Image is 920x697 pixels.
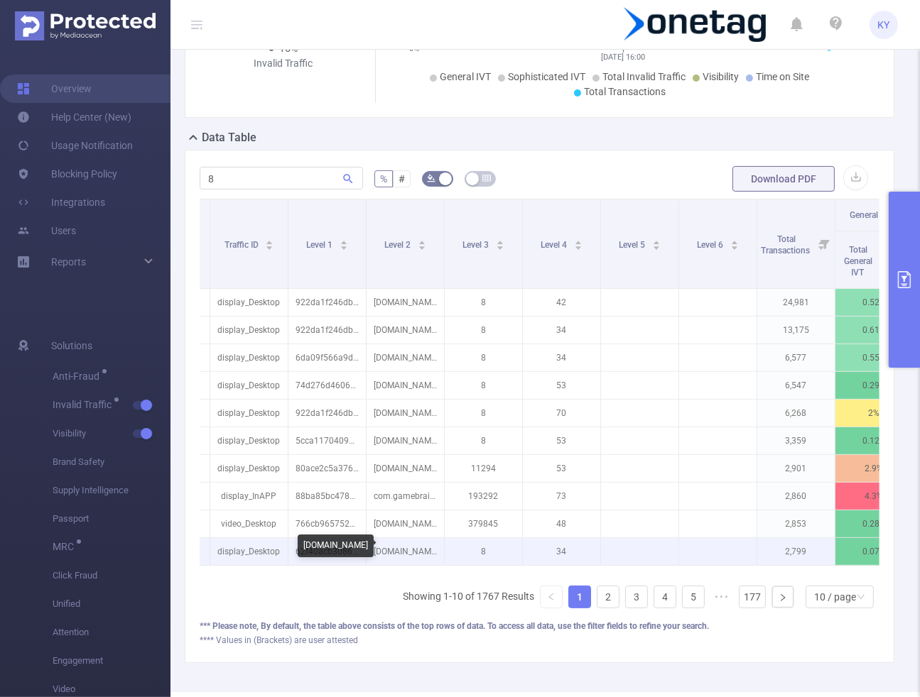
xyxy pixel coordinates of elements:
[53,476,171,505] span: Supply Intelligence
[210,538,288,565] p: display_Desktop
[827,44,831,53] tspan: 0
[440,71,491,82] span: General IVT
[210,289,288,316] p: display_Desktop
[445,372,522,399] p: 8
[298,534,374,557] div: [DOMAIN_NAME]
[597,586,619,608] a: 2
[340,244,347,248] i: icon: caret-down
[710,586,733,608] span: •••
[380,173,387,185] span: %
[384,240,413,250] span: Level 2
[835,427,913,454] p: 0.12%
[288,427,366,454] p: 5cca11704094eb8
[445,483,522,510] p: 193292
[51,256,86,268] span: Reports
[757,483,835,510] p: 2,860
[418,244,426,248] i: icon: caret-down
[53,419,171,448] span: Visibility
[340,238,348,247] div: Sort
[462,240,491,250] span: Level 3
[53,590,171,618] span: Unified
[445,344,522,371] p: 8
[53,618,171,647] span: Attention
[772,586,794,608] li: Next Page
[523,344,600,371] p: 34
[288,317,366,344] p: 922da1f246dbc17
[403,586,534,608] li: Showing 1-10 of 1767 Results
[523,483,600,510] p: 73
[51,248,86,276] a: Reports
[540,586,563,608] li: Previous Page
[835,538,913,565] p: 0.07%
[210,483,288,510] p: display_InAPP
[652,244,660,248] i: icon: caret-down
[757,427,835,454] p: 3,359
[367,427,444,454] p: [DOMAIN_NAME]
[654,586,676,608] li: 4
[568,586,591,608] li: 1
[761,234,812,256] span: Total Transactions
[523,372,600,399] p: 53
[51,331,92,360] span: Solutions
[739,586,766,608] li: 177
[367,372,444,399] p: [DOMAIN_NAME]
[757,289,835,316] p: 24,981
[757,455,835,482] p: 2,901
[399,173,405,185] span: #
[523,317,600,344] p: 34
[53,448,171,476] span: Brand Safety
[710,586,733,608] li: Next 5 Pages
[367,400,444,427] p: [DOMAIN_NAME]
[835,317,913,344] p: 0.61%
[210,317,288,344] p: display_Desktop
[626,586,647,608] a: 3
[757,538,835,565] p: 2,799
[756,71,809,82] span: Time on Site
[683,586,704,608] a: 5
[288,344,366,371] p: 6da09f566a9dc06
[574,238,583,247] div: Sort
[53,400,117,410] span: Invalid Traffic
[602,53,646,62] tspan: [DATE] 16:00
[210,455,288,482] p: display_Desktop
[53,542,79,551] span: MRC
[288,455,366,482] p: 80ace2c5a376799
[210,372,288,399] p: display_Desktop
[210,400,288,427] p: display_Desktop
[418,238,426,243] i: icon: caret-up
[288,289,366,316] p: 922da1f246dbc17
[17,188,105,216] a: Integrations
[815,199,835,288] i: Filter menu
[200,634,880,647] div: **** Values in (Brackets) are user attested
[814,586,856,608] div: 10 / page
[541,240,569,250] span: Level 4
[17,131,133,160] a: Usage Notification
[445,538,522,565] p: 8
[523,538,600,565] p: 34
[652,238,660,243] i: icon: caret-up
[202,129,256,146] h2: Data Table
[835,510,913,537] p: 0.28%
[367,483,444,510] p: com.gamebrain.hexasort
[367,455,444,482] p: [DOMAIN_NAME]
[619,240,647,250] span: Level 5
[845,245,873,278] span: Total General IVT
[740,586,765,608] a: 177
[757,372,835,399] p: 6,547
[523,455,600,482] p: 53
[574,244,582,248] i: icon: caret-down
[53,371,104,381] span: Anti-Fraud
[445,400,522,427] p: 8
[288,483,366,510] p: 88ba85bc478a32b
[288,538,366,565] p: 62f40acb3086a26
[602,71,686,82] span: Total Invalid Traffic
[779,593,787,602] i: icon: right
[288,510,366,537] p: 766cb9657525330
[757,400,835,427] p: 6,268
[697,240,725,250] span: Level 6
[835,400,913,427] p: 2%
[835,344,913,371] p: 0.55%
[224,240,261,250] span: Traffic ID
[418,238,426,247] div: Sort
[53,561,171,590] span: Click Fraud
